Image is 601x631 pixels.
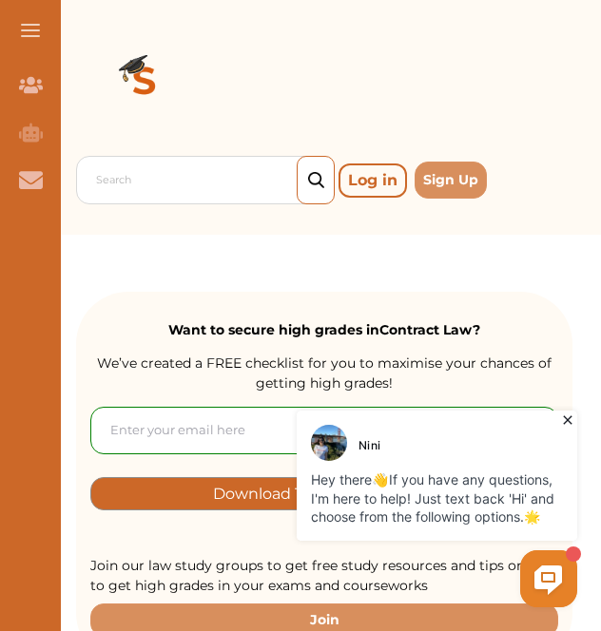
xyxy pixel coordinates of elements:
[415,162,487,199] button: Sign Up
[90,477,558,510] button: [object Object]
[76,15,213,152] img: Logo
[97,354,552,392] span: We’ve created a FREE checklist for you to maximise your chances of getting high grades!
[168,321,480,338] strong: Want to secure high grades in Contract Law ?
[145,406,582,612] iframe: HelpCrunch
[90,556,558,596] p: Join our law study groups to get free study resources and tips on how to get high grades in your ...
[308,172,324,189] img: search_icon
[339,163,407,198] p: Log in
[90,407,558,454] input: Enter your email here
